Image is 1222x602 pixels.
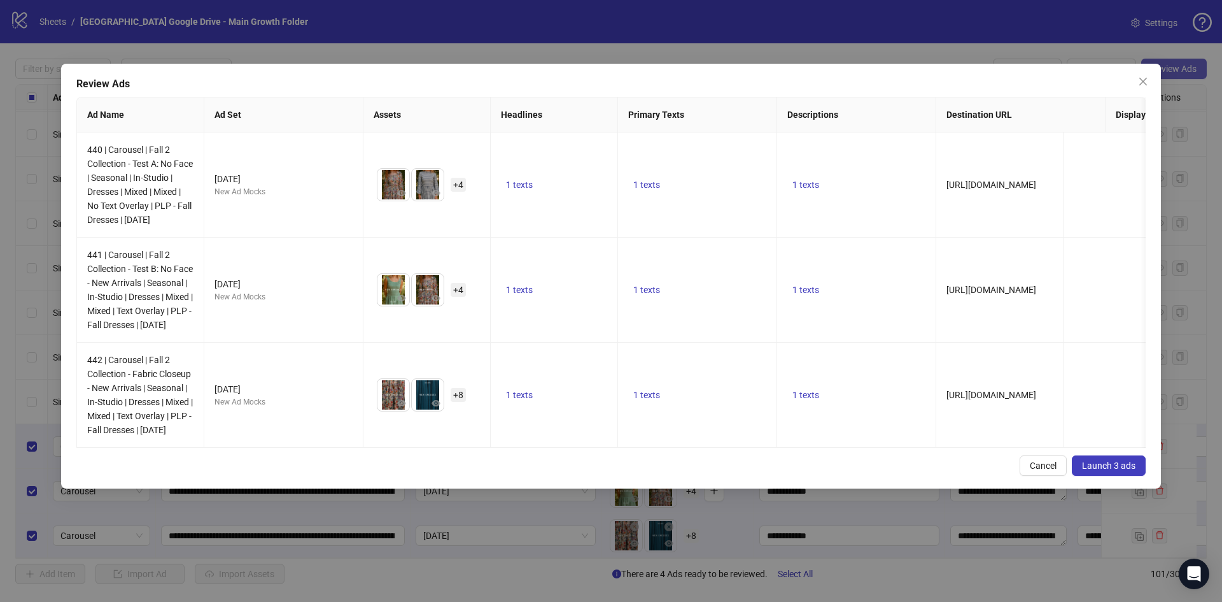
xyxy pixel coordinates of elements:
span: eye [397,294,406,303]
th: Ad Name [77,97,204,133]
button: 1 texts [628,282,665,297]
img: Asset 1 [377,169,409,201]
button: 1 texts [501,177,538,192]
button: 1 texts [628,177,665,192]
span: 441 | Carousel | Fall 2 Collection - Test B: No Face - New Arrivals | Seasonal | In-Studio | Dres... [87,250,193,330]
button: 1 texts [501,282,538,297]
th: Destination URL [936,97,1106,133]
span: 442 | Carousel | Fall 2 Collection - Fabric Closeup - New Arrivals | Seasonal | In-Studio | Dress... [87,355,193,435]
img: Asset 1 [377,274,409,306]
span: eye [432,189,440,197]
button: 1 texts [501,387,538,403]
th: Primary Texts [618,97,777,133]
span: eye [432,399,440,408]
span: close [1138,76,1148,87]
span: [URL][DOMAIN_NAME] [946,390,1036,400]
th: Headlines [491,97,618,133]
img: Asset 1 [377,379,409,411]
span: 1 texts [633,180,660,190]
span: 1 texts [792,390,819,400]
div: New Ad Mocks [214,396,353,408]
div: New Ad Mocks [214,291,353,303]
span: + 4 [451,283,466,297]
div: New Ad Mocks [214,186,353,198]
button: 1 texts [628,387,665,403]
span: 1 texts [633,285,660,295]
span: 1 texts [506,180,533,190]
span: eye [432,294,440,303]
button: Launch 3 ads [1072,455,1146,476]
img: Asset 2 [412,169,444,201]
span: 1 texts [506,390,533,400]
span: Launch 3 ads [1082,461,1135,471]
th: Ad Set [204,97,363,133]
span: eye [397,399,406,408]
button: Preview [428,396,444,411]
div: [DATE] [214,382,353,396]
button: 1 texts [787,282,824,297]
span: 1 texts [506,285,533,295]
img: Asset 2 [412,379,444,411]
div: [DATE] [214,277,353,291]
button: 1 texts [787,177,824,192]
div: [DATE] [214,172,353,186]
span: 440 | Carousel | Fall 2 Collection - Test A: No Face | Seasonal | In-Studio | Dresses | Mixed | M... [87,145,193,225]
th: Assets [363,97,491,133]
th: Descriptions [777,97,936,133]
span: 1 texts [633,390,660,400]
span: eye [397,189,406,197]
span: + 8 [451,388,466,402]
span: Cancel [1030,461,1057,471]
button: Close [1133,71,1153,92]
button: 1 texts [787,387,824,403]
div: Open Intercom Messenger [1179,559,1209,589]
span: 1 texts [792,180,819,190]
div: Review Ads [76,76,1146,92]
span: [URL][DOMAIN_NAME] [946,285,1036,295]
img: Asset 2 [412,274,444,306]
button: Preview [394,185,409,201]
button: Preview [428,290,444,306]
span: + 4 [451,178,466,192]
span: [URL][DOMAIN_NAME] [946,180,1036,190]
button: Preview [428,185,444,201]
span: 1 texts [792,285,819,295]
button: Preview [394,396,409,411]
button: Preview [394,290,409,306]
button: Cancel [1020,455,1067,476]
